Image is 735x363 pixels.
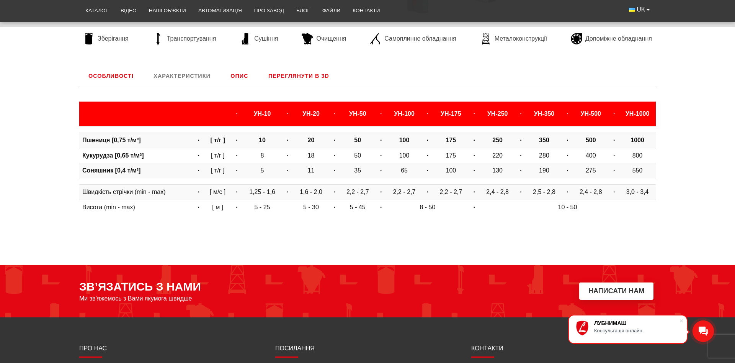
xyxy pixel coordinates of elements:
[495,34,547,43] span: Металоконструкції
[293,200,330,215] td: 5 - 30
[339,185,376,200] td: 2,2 - 2,7
[79,66,143,86] a: Особливості
[399,137,410,143] b: 100
[585,34,652,43] span: Допоміжне обладнання
[629,8,635,12] img: Українська
[204,200,232,215] td: [ м ]
[474,152,475,159] strong: ·
[198,167,199,174] strong: ·
[479,185,516,200] td: 2,4 - 2,8
[433,163,469,178] td: 100
[526,185,563,200] td: 2,5 - 2,8
[82,152,144,159] b: Кукурудза [0,65 т/м³]
[520,167,521,174] strong: ·
[144,66,219,86] a: Характеристики
[221,66,257,86] a: Опис
[534,110,555,117] b: УН-350
[386,148,423,163] td: 100
[526,148,563,163] td: 280
[333,204,335,210] strong: ·
[637,5,645,14] span: UK
[427,152,428,159] strong: ·
[293,148,330,163] td: 18
[380,167,382,174] strong: ·
[192,2,248,19] a: Автоматизація
[293,185,330,200] td: 1,6 - 2,0
[79,33,132,44] a: Зберігання
[567,152,568,159] strong: ·
[333,110,335,117] strong: ·
[567,189,568,195] strong: ·
[254,110,271,117] b: УН-10
[613,137,615,143] strong: ·
[316,34,346,43] span: Очищення
[287,167,288,174] strong: ·
[630,137,644,143] b: 1000
[79,200,194,215] td: Висота (min - max)
[242,163,283,178] td: 5
[254,34,278,43] span: Сушіння
[380,137,382,143] strong: ·
[586,137,596,143] b: 500
[380,204,382,210] strong: ·
[474,167,475,174] strong: ·
[290,2,316,19] a: Блог
[204,163,232,178] td: [ т/г ]
[236,189,237,195] strong: ·
[346,2,386,19] a: Контакти
[567,33,656,44] a: Допоміжне обладнання
[339,200,376,215] td: 5 - 45
[333,152,335,159] strong: ·
[479,148,516,163] td: 220
[572,163,609,178] td: 275
[236,204,237,210] strong: ·
[427,137,428,143] strong: ·
[79,2,114,19] a: Каталог
[259,66,338,86] a: Переглянути в 3D
[293,163,330,178] td: 11
[567,110,568,117] strong: ·
[441,110,461,117] b: УН-175
[275,345,315,352] span: Посилання
[613,167,615,174] strong: ·
[236,110,237,117] strong: ·
[380,189,382,195] strong: ·
[167,34,216,43] span: Транспортування
[380,110,382,117] strong: ·
[198,152,199,159] strong: ·
[623,2,656,17] button: UK
[287,189,288,195] strong: ·
[302,110,320,117] b: УН-20
[520,110,521,117] strong: ·
[242,148,283,163] td: 8
[287,110,288,117] strong: ·
[366,33,460,44] a: Самоплинне обладнання
[520,137,521,143] strong: ·
[298,33,350,44] a: Очищення
[433,185,469,200] td: 2,2 - 2,7
[479,163,516,178] td: 130
[619,163,656,178] td: 550
[287,152,288,159] strong: ·
[259,137,266,143] b: 10
[242,200,283,215] td: 5 - 25
[114,2,143,19] a: Відео
[427,189,428,195] strong: ·
[349,110,366,117] b: УН-50
[79,295,192,302] span: Ми зв’яжемось з Вами якумога швидше
[579,283,653,300] button: Написати нам
[204,185,232,200] td: [ м/с ]
[572,185,609,200] td: 2,4 - 2,8
[198,189,199,195] strong: ·
[79,345,107,352] span: Про нас
[236,137,237,143] strong: ·
[204,148,232,163] td: [ т/г ]
[619,148,656,163] td: 800
[248,2,290,19] a: Про завод
[474,137,475,143] strong: ·
[613,110,615,117] strong: ·
[339,148,376,163] td: 50
[308,137,315,143] b: 20
[474,204,475,210] strong: ·
[82,167,140,174] b: Соняшник [0,4 т/м³]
